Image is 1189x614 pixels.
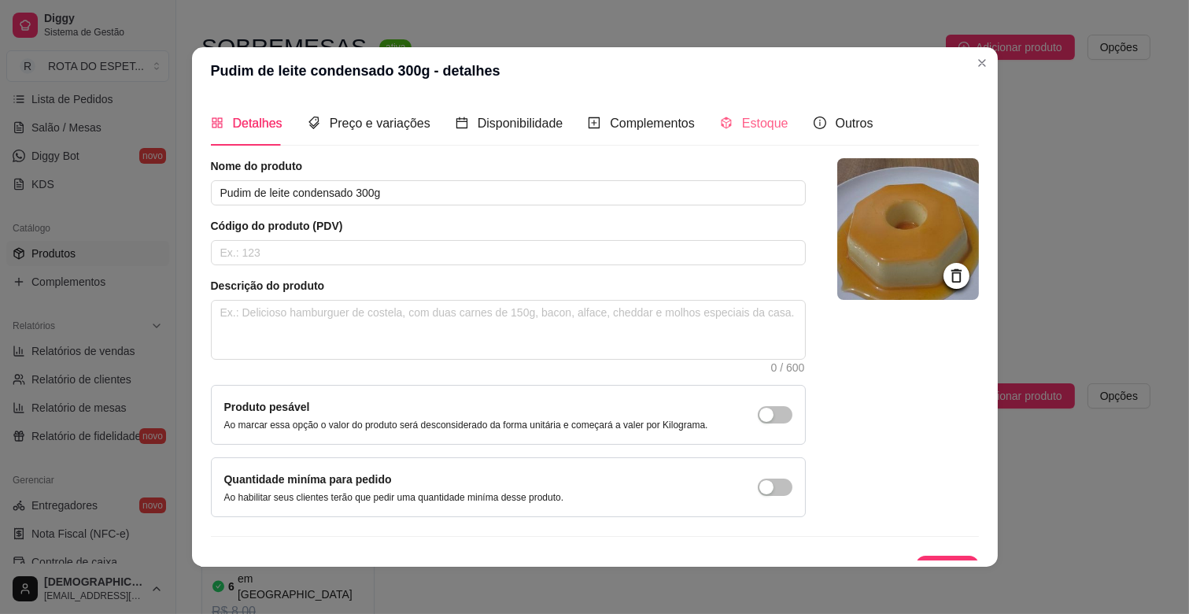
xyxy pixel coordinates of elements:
span: Detalhes [233,117,282,130]
article: Nome do produto [211,158,806,174]
span: calendar [456,117,468,129]
span: appstore [211,117,223,129]
header: Pudim de leite condensado 300g - detalhes [192,47,998,94]
span: plus-square [588,117,600,129]
span: code-sandbox [720,117,733,129]
button: Close [969,50,995,76]
button: Salvar [916,556,979,587]
span: Disponibilidade [478,117,563,130]
input: Ex.: 123 [211,240,806,265]
button: deleteDeletar produto [791,556,910,587]
label: Quantidade miníma para pedido [224,473,392,486]
span: info-circle [814,117,826,129]
article: Código do produto (PDV) [211,218,806,234]
span: Outros [836,117,873,130]
label: Produto pesável [224,401,310,413]
input: Ex.: Hamburguer de costela [211,180,806,205]
p: Ao marcar essa opção o valor do produto será desconsiderado da forma unitária e começará a valer ... [224,419,708,431]
img: logo da loja [837,158,979,300]
article: Descrição do produto [211,278,806,294]
span: Estoque [742,117,788,130]
span: Complementos [610,117,695,130]
p: Ao habilitar seus clientes terão que pedir uma quantidade miníma desse produto. [224,491,564,504]
button: Copiar link do produto [634,556,785,587]
span: Preço e variações [330,117,430,130]
span: tags [308,117,320,129]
